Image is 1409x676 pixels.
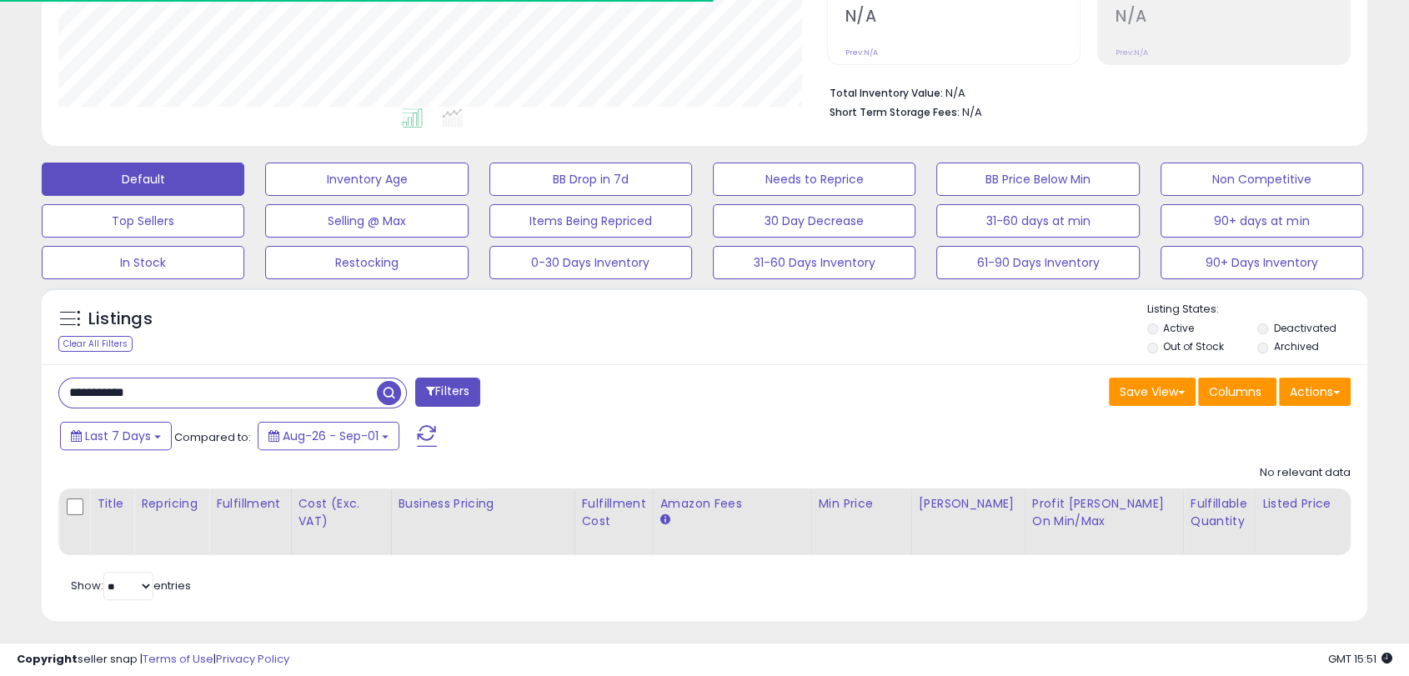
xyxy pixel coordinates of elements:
[819,495,905,513] div: Min Price
[17,652,289,668] div: seller snap | |
[660,513,670,528] small: Amazon Fees.
[97,495,127,513] div: Title
[713,163,915,196] button: Needs to Reprice
[845,7,1080,29] h2: N/A
[141,495,202,513] div: Repricing
[936,246,1139,279] button: 61-90 Days Inventory
[845,48,878,58] small: Prev: N/A
[216,651,289,667] a: Privacy Policy
[1032,495,1176,530] div: Profit [PERSON_NAME] on Min/Max
[489,246,692,279] button: 0-30 Days Inventory
[830,86,943,100] b: Total Inventory Value:
[1163,339,1224,353] label: Out of Stock
[830,82,1338,102] li: N/A
[1274,339,1319,353] label: Archived
[17,651,78,667] strong: Copyright
[283,428,379,444] span: Aug-26 - Sep-01
[42,246,244,279] button: In Stock
[298,495,384,530] div: Cost (Exc. VAT)
[258,422,399,450] button: Aug-26 - Sep-01
[85,428,151,444] span: Last 7 Days
[936,204,1139,238] button: 31-60 days at min
[216,495,283,513] div: Fulfillment
[1147,302,1367,318] p: Listing States:
[582,495,646,530] div: Fulfillment Cost
[1025,488,1183,555] th: The percentage added to the cost of goods (COGS) that forms the calculator for Min & Max prices.
[58,336,133,352] div: Clear All Filters
[60,422,172,450] button: Last 7 Days
[265,204,468,238] button: Selling @ Max
[42,163,244,196] button: Default
[489,163,692,196] button: BB Drop in 7d
[71,578,191,593] span: Show: entries
[399,495,568,513] div: Business Pricing
[962,104,982,120] span: N/A
[265,246,468,279] button: Restocking
[1262,495,1406,513] div: Listed Price
[489,204,692,238] button: Items Being Repriced
[713,246,915,279] button: 31-60 Days Inventory
[88,308,153,331] h5: Listings
[1161,163,1363,196] button: Non Competitive
[1161,204,1363,238] button: 90+ days at min
[174,429,251,445] span: Compared to:
[1161,246,1363,279] button: 90+ Days Inventory
[1209,383,1261,400] span: Columns
[660,495,805,513] div: Amazon Fees
[1260,465,1351,481] div: No relevant data
[42,204,244,238] button: Top Sellers
[1116,7,1350,29] h2: N/A
[1163,321,1194,335] label: Active
[265,163,468,196] button: Inventory Age
[830,105,960,119] b: Short Term Storage Fees:
[415,378,480,407] button: Filters
[1198,378,1276,406] button: Columns
[1109,378,1196,406] button: Save View
[919,495,1018,513] div: [PERSON_NAME]
[1328,651,1392,667] span: 2025-09-9 15:51 GMT
[143,651,213,667] a: Terms of Use
[713,204,915,238] button: 30 Day Decrease
[1279,378,1351,406] button: Actions
[1191,495,1248,530] div: Fulfillable Quantity
[1116,48,1148,58] small: Prev: N/A
[936,163,1139,196] button: BB Price Below Min
[1274,321,1336,335] label: Deactivated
